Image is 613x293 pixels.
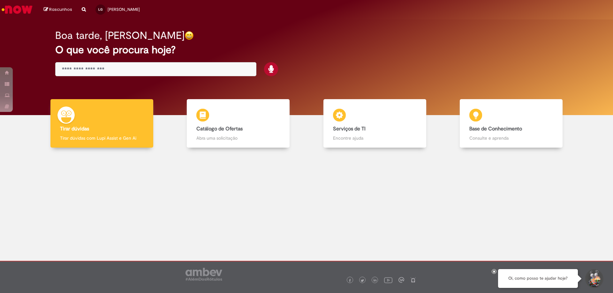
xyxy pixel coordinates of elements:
[443,99,580,148] a: Base de Conhecimento Consulte e aprenda
[34,99,170,148] a: Tirar dúvidas Tirar dúvidas com Lupi Assist e Gen Ai
[333,135,417,141] p: Encontre ajuda
[60,126,89,132] b: Tirar dúvidas
[333,126,366,132] b: Serviços de TI
[469,126,522,132] b: Base de Conhecimento
[108,7,140,12] span: [PERSON_NAME]
[374,279,377,282] img: logo_footer_linkedin.png
[170,99,307,148] a: Catálogo de Ofertas Abra uma solicitação
[398,277,404,283] img: logo_footer_workplace.png
[1,3,34,16] img: ServiceNow
[498,269,578,288] div: Oi, como posso te ajudar hoje?
[185,31,194,40] img: happy-face.png
[384,276,392,284] img: logo_footer_youtube.png
[49,6,72,12] span: Rascunhos
[98,7,102,11] span: LG
[361,279,364,282] img: logo_footer_twitter.png
[469,135,553,141] p: Consulte e aprenda
[44,7,72,13] a: Rascunhos
[55,30,185,41] h2: Boa tarde, [PERSON_NAME]
[185,268,222,281] img: logo_footer_ambev_rotulo_gray.png
[60,135,144,141] p: Tirar dúvidas com Lupi Assist e Gen Ai
[584,269,603,288] button: Iniciar Conversa de Suporte
[196,135,280,141] p: Abra uma solicitação
[196,126,243,132] b: Catálogo de Ofertas
[348,279,352,282] img: logo_footer_facebook.png
[410,277,416,283] img: logo_footer_naosei.png
[55,44,558,55] h2: O que você procura hoje?
[306,99,443,148] a: Serviços de TI Encontre ajuda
